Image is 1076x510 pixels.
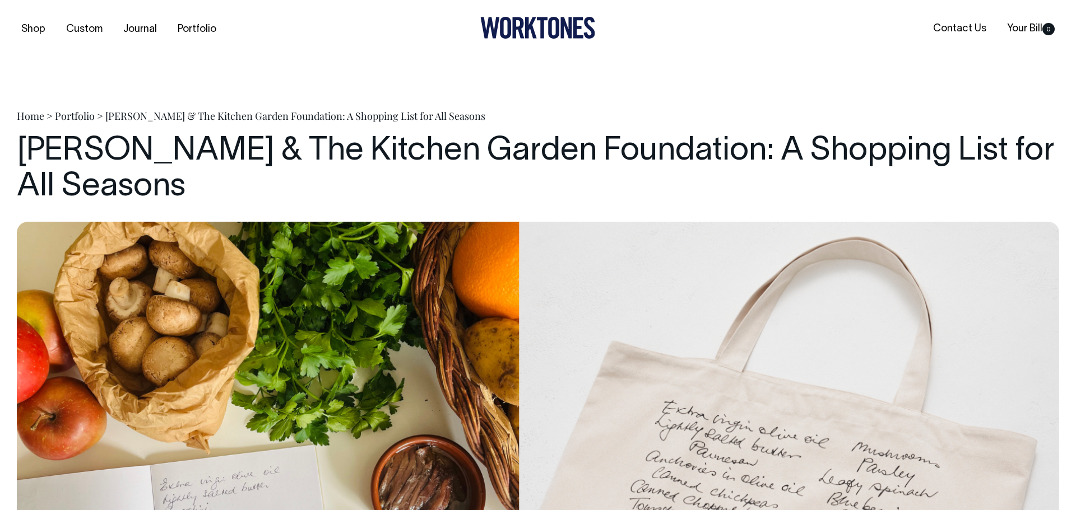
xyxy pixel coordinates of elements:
span: 0 [1042,23,1055,35]
a: Your Bill0 [1003,20,1059,38]
span: > [47,109,53,123]
a: Contact Us [929,20,991,38]
a: Journal [119,20,161,39]
span: > [97,109,103,123]
a: Portfolio [55,109,95,123]
a: Custom [62,20,107,39]
h1: [PERSON_NAME] & The Kitchen Garden Foundation: A Shopping List for All Seasons [17,134,1059,205]
a: Shop [17,20,50,39]
a: Portfolio [173,20,221,39]
a: Home [17,109,44,123]
span: [PERSON_NAME] & The Kitchen Garden Foundation: A Shopping List for All Seasons [105,109,485,123]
